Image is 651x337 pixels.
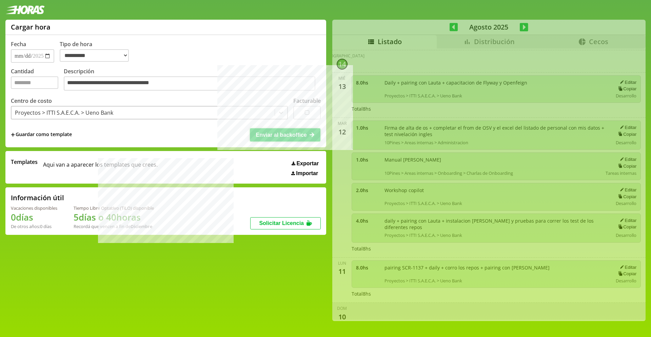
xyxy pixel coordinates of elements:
[11,158,38,166] span: Templates
[11,223,57,229] div: De otros años: 0 días
[64,76,315,91] textarea: Descripción
[11,22,51,32] h1: Cargar hora
[11,40,26,48] label: Fecha
[296,161,319,167] span: Exportar
[60,49,129,62] select: Tipo de hora
[290,160,321,167] button: Exportar
[293,97,321,105] label: Facturable
[11,211,57,223] h1: 0 días
[43,158,158,176] span: Aqui van a aparecer los templates que crees.
[74,223,154,229] div: Recordá que vencen a fin de
[64,68,321,92] label: Descripción
[11,68,64,92] label: Cantidad
[11,131,72,138] span: +Guardar como template
[74,211,154,223] h1: 5 días o 40 horas
[131,223,152,229] b: Diciembre
[11,76,58,89] input: Cantidad
[11,193,64,202] h2: Información útil
[11,97,52,105] label: Centro de costo
[11,205,57,211] div: Vacaciones disponibles
[250,217,321,229] button: Solicitar Licencia
[74,205,154,211] div: Tiempo Libre Optativo (TiLO) disponible
[5,5,45,14] img: logotipo
[256,132,307,138] span: Enviar al backoffice
[259,220,304,226] span: Solicitar Licencia
[11,131,15,138] span: +
[15,109,113,116] div: Proyectos > ITTI S.A.E.C.A. > Ueno Bank
[60,40,134,63] label: Tipo de hora
[250,128,320,141] button: Enviar al backoffice
[296,170,318,176] span: Importar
